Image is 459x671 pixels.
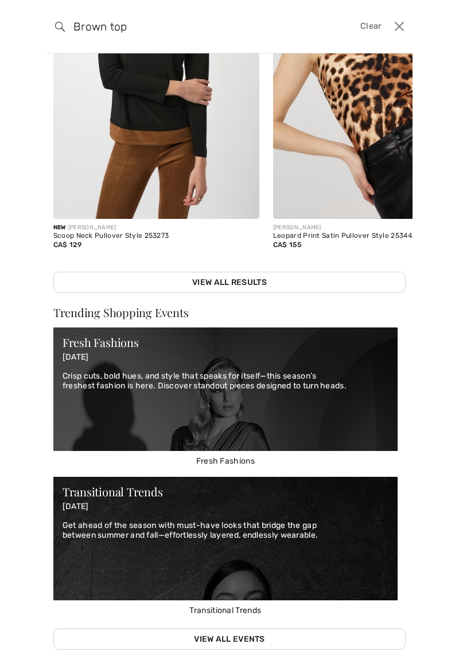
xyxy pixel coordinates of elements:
p: Get ahead of the season with must-have looks that bridge the gap between summer and fall—effortle... [63,521,388,541]
div: [PERSON_NAME] [53,223,259,232]
span: CA$ 129 [53,241,81,249]
a: View All Events [53,628,406,650]
img: search the website [55,22,65,32]
a: Transitional Trends Transitional Trends [DATE] Get ahead of the season with must-have looks that ... [53,477,398,616]
span: New [53,224,66,231]
button: Close [391,17,409,36]
input: TYPE TO SEARCH [65,9,316,44]
span: Clear [360,20,382,33]
span: Transitional Trends [53,604,398,616]
span: Help [25,8,48,18]
div: Scoop Neck Pullover Style 253273 [53,232,259,240]
a: Fresh Fashions Fresh Fashions [DATE] Crisp cuts, bold hues, and style that speaks for itself—this... [53,327,398,467]
span: Fresh Fashions [53,455,398,467]
span: CA$ 155 [273,241,301,249]
div: Transitional Trends [63,486,388,498]
p: [DATE] [63,353,388,363]
a: View All Results [53,272,406,293]
p: [DATE] [63,502,388,512]
div: Trending Shopping Events [53,307,406,318]
p: Crisp cuts, bold hues, and style that speaks for itself—this season’s freshest fashion is here. D... [63,372,388,391]
div: Fresh Fashions [63,337,388,348]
